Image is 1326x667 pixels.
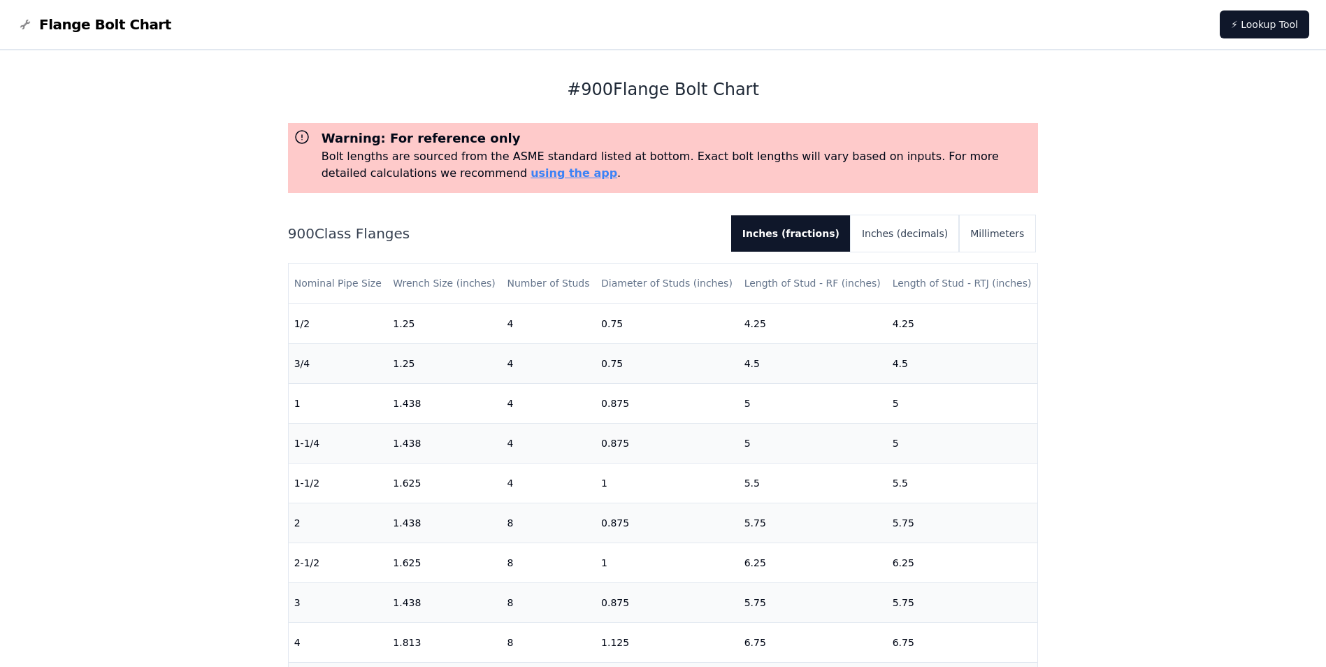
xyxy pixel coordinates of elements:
[596,503,739,543] td: 0.875
[596,343,739,383] td: 0.75
[289,343,388,383] td: 3/4
[387,264,501,303] th: Wrench Size (inches)
[289,463,388,503] td: 1-1/2
[387,622,501,662] td: 1.813
[596,264,739,303] th: Diameter of Studs (inches)
[739,383,887,423] td: 5
[39,15,171,34] span: Flange Bolt Chart
[959,215,1035,252] button: Millimeters
[17,16,34,33] img: Flange Bolt Chart Logo
[739,303,887,343] td: 4.25
[289,423,388,463] td: 1-1/4
[887,423,1038,463] td: 5
[596,383,739,423] td: 0.875
[739,582,887,622] td: 5.75
[887,303,1038,343] td: 4.25
[289,503,388,543] td: 2
[739,423,887,463] td: 5
[501,463,596,503] td: 4
[289,582,388,622] td: 3
[387,463,501,503] td: 1.625
[739,264,887,303] th: Length of Stud - RF (inches)
[596,622,739,662] td: 1.125
[501,264,596,303] th: Number of Studs
[739,543,887,582] td: 6.25
[596,582,739,622] td: 0.875
[288,224,720,243] h2: 900 Class Flanges
[887,343,1038,383] td: 4.5
[501,582,596,622] td: 8
[887,582,1038,622] td: 5.75
[387,343,501,383] td: 1.25
[596,543,739,582] td: 1
[739,622,887,662] td: 6.75
[501,343,596,383] td: 4
[501,383,596,423] td: 4
[887,383,1038,423] td: 5
[501,503,596,543] td: 8
[387,582,501,622] td: 1.438
[289,383,388,423] td: 1
[887,463,1038,503] td: 5.5
[596,423,739,463] td: 0.875
[1220,10,1309,38] a: ⚡ Lookup Tool
[731,215,851,252] button: Inches (fractions)
[887,622,1038,662] td: 6.75
[322,148,1033,182] p: Bolt lengths are sourced from the ASME standard listed at bottom. Exact bolt lengths will vary ba...
[288,78,1039,101] h1: # 900 Flange Bolt Chart
[387,303,501,343] td: 1.25
[387,383,501,423] td: 1.438
[501,543,596,582] td: 8
[501,303,596,343] td: 4
[289,543,388,582] td: 2-1/2
[387,543,501,582] td: 1.625
[501,423,596,463] td: 4
[851,215,959,252] button: Inches (decimals)
[739,503,887,543] td: 5.75
[887,543,1038,582] td: 6.25
[887,503,1038,543] td: 5.75
[531,166,617,180] a: using the app
[596,303,739,343] td: 0.75
[289,264,388,303] th: Nominal Pipe Size
[387,423,501,463] td: 1.438
[739,463,887,503] td: 5.5
[322,129,1033,148] h3: Warning: For reference only
[387,503,501,543] td: 1.438
[501,622,596,662] td: 8
[887,264,1038,303] th: Length of Stud - RTJ (inches)
[289,303,388,343] td: 1/2
[17,15,171,34] a: Flange Bolt Chart LogoFlange Bolt Chart
[596,463,739,503] td: 1
[289,622,388,662] td: 4
[739,343,887,383] td: 4.5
